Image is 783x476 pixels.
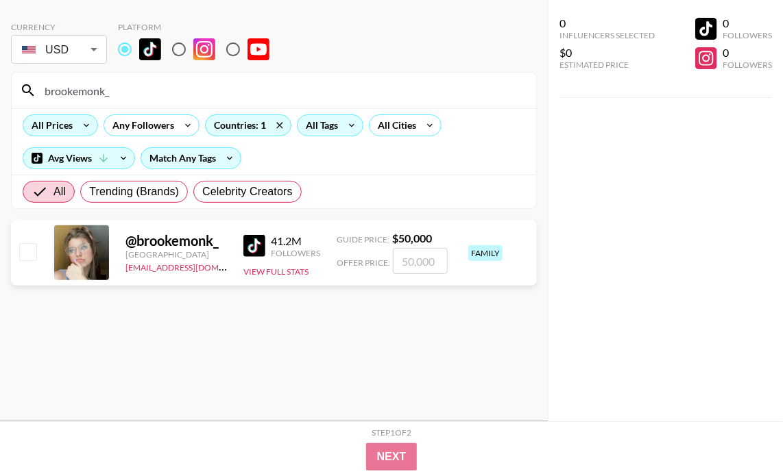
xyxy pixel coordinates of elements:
[468,245,503,261] div: family
[559,60,655,70] div: Estimated Price
[337,258,390,268] span: Offer Price:
[723,60,772,70] div: Followers
[202,184,293,200] span: Celebrity Creators
[243,235,265,257] img: TikTok
[559,30,655,40] div: Influencers Selected
[714,408,767,460] iframe: Drift Widget Chat Controller
[36,79,528,101] input: Search by User Name
[118,22,280,32] div: Platform
[14,38,104,62] div: USD
[206,115,291,136] div: Countries: 1
[125,232,227,249] div: @ brookemonk_
[723,30,772,40] div: Followers
[248,38,269,60] img: YouTube
[139,38,161,60] img: TikTok
[243,266,309,277] button: View Full Stats
[89,184,179,200] span: Trending (Brands)
[53,184,66,200] span: All
[393,248,448,274] input: 50,000
[23,148,134,168] div: Avg Views
[23,115,75,136] div: All Prices
[271,248,320,258] div: Followers
[372,427,411,438] div: Step 1 of 2
[271,234,320,248] div: 41.2M
[337,234,389,245] span: Guide Price:
[104,115,177,136] div: Any Followers
[193,38,215,60] img: Instagram
[723,16,772,30] div: 0
[125,249,227,260] div: [GEOGRAPHIC_DATA]
[559,16,655,30] div: 0
[392,231,432,245] strong: $ 50,000
[11,22,107,32] div: Currency
[298,115,341,136] div: All Tags
[370,115,419,136] div: All Cities
[125,260,263,273] a: [EMAIL_ADDRESS][DOMAIN_NAME]
[559,46,655,60] div: $0
[141,148,241,168] div: Match Any Tags
[723,46,772,60] div: 0
[366,443,418,471] button: Next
